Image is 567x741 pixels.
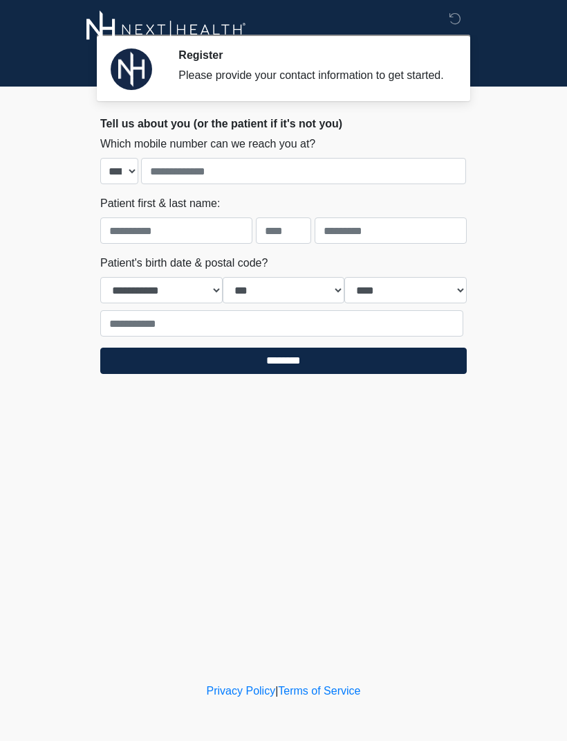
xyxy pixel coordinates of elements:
[275,685,278,697] a: |
[100,195,220,212] label: Patient first & last name:
[100,117,467,130] h2: Tell us about you (or the patient if it's not you)
[100,136,315,152] label: Which mobile number can we reach you at?
[207,685,276,697] a: Privacy Policy
[111,48,152,90] img: Agent Avatar
[86,10,246,48] img: Next-Health Logo
[278,685,360,697] a: Terms of Service
[100,255,268,271] label: Patient's birth date & postal code?
[178,67,446,84] div: Please provide your contact information to get started.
